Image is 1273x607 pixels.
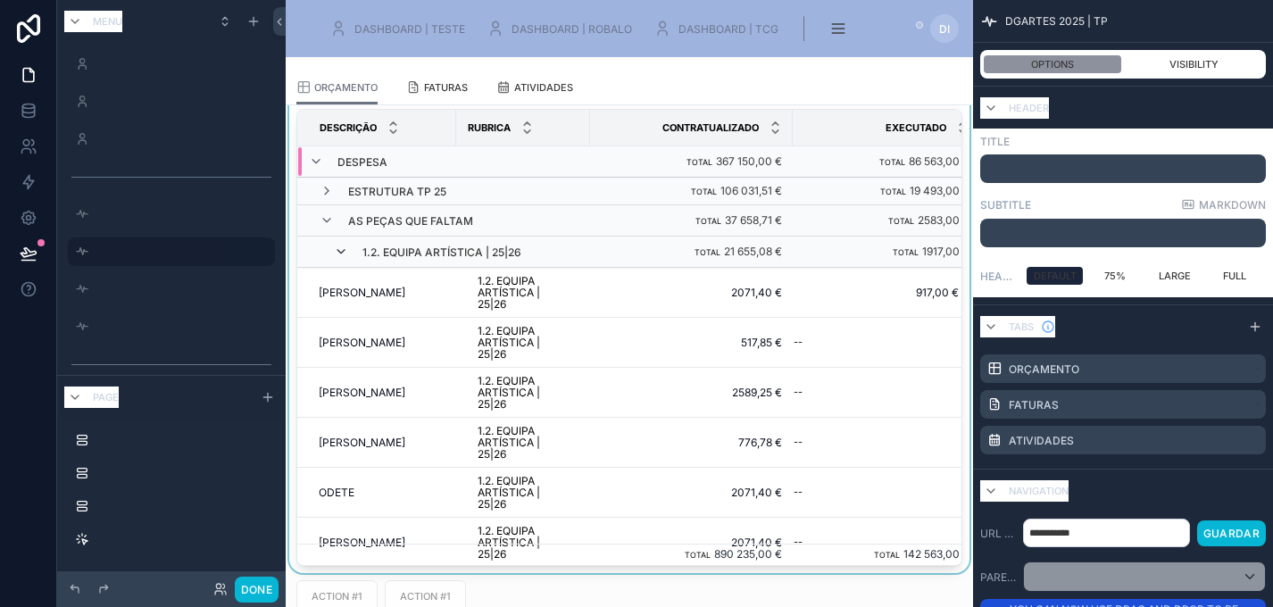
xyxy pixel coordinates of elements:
span: DI [939,23,950,35]
div: scrollable content [57,418,286,571]
span: Despesa [337,156,387,168]
a: ORÇAMENTO [296,71,378,105]
span: 367 150,00 € [716,154,782,168]
label: ORÇAMENTO [1009,363,1079,375]
small: Total [695,247,720,257]
div: scrollable content [315,9,916,48]
span: Tabs [1009,318,1034,336]
span: Rubrica [468,122,511,134]
span: Executado [886,122,946,134]
span: 1917,00 € [922,245,969,258]
span: DASHBOARD | TESTE [354,23,465,35]
span: DASHBOARD | TCG [678,23,778,35]
label: ATIVIDADES [1009,435,1074,446]
span: Menu [93,12,122,30]
span: 21 655,08 € [724,245,782,258]
small: Total [685,550,711,560]
span: As peças que faltam [348,215,473,227]
span: DASHBOARD | ROBALO [512,23,632,35]
small: Total [893,247,919,257]
span: Header [1009,99,1049,117]
span: 142 563,00 € [903,547,969,561]
span: 19 493,00 € [910,184,969,197]
span: Markdown [1199,199,1266,211]
button: Done [235,577,279,603]
span: DGARTES 2025 | TP [1005,15,1108,27]
span: Contratualizado [662,122,759,134]
span: 106 031,51 € [720,184,782,197]
span: Default [1034,267,1077,285]
small: Total [874,550,900,560]
span: Visibility [1169,55,1219,73]
span: Navigation [1009,482,1069,500]
span: Large [1159,267,1191,285]
span: 86 563,00 € [909,154,969,168]
span: FATURAS [424,79,468,96]
a: FATURAS [406,71,468,107]
small: Total [880,187,906,196]
span: ATIVIDADES [514,79,573,96]
a: DASHBOARD | TCG [648,12,791,45]
span: Full [1223,267,1246,285]
label: URL path [980,528,1016,539]
small: Total [686,157,712,167]
span: Estrutura TP 25 [348,186,446,197]
span: Descrição [320,122,377,134]
span: 890 235,00 € [714,547,782,561]
label: Header width [980,270,1016,282]
span: ORÇAMENTO [314,79,378,96]
label: Parent [980,571,1016,583]
a: DASHBOARD | ROBALO [481,12,645,45]
small: Total [695,216,721,226]
span: 2583,00 € [918,213,969,227]
div: scrollable content [980,219,1266,247]
span: 75% [1104,267,1126,285]
label: Subtitle [980,199,1031,211]
button: Guardar [1197,520,1266,546]
small: Total [888,216,914,226]
span: 1.2. Equipa artística | 25|26 [362,246,521,258]
span: Page [93,388,119,406]
div: scrollable content [980,154,1266,183]
label: Title [980,136,1266,147]
label: FATURAS [1009,399,1059,411]
span: 37 658,71 € [725,213,782,227]
a: ATIVIDADES [496,71,573,107]
a: DASHBOARD | TESTE [324,12,478,45]
small: Total [879,157,905,167]
span: Options [1031,55,1074,73]
small: Total [691,187,717,196]
a: Markdown [1181,197,1266,212]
